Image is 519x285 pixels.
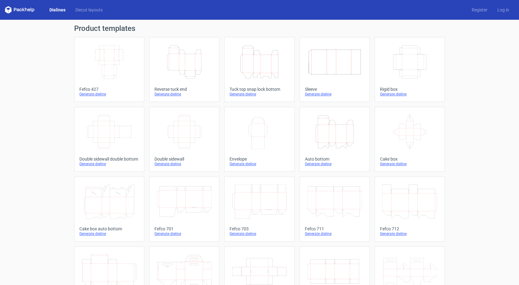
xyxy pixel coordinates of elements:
div: Generate dieline [154,231,214,236]
div: Double sidewall double bottom [79,157,139,161]
div: Tuck top snap lock bottom [230,87,289,92]
div: Generate dieline [380,231,440,236]
a: Reverse tuck endGenerate dieline [149,37,219,102]
div: Reverse tuck end [154,87,214,92]
div: Fefco 712 [380,226,440,231]
div: Generate dieline [230,161,289,166]
div: Fefco 701 [154,226,214,231]
div: Generate dieline [380,161,440,166]
a: Fefco 703Generate dieline [224,177,294,241]
div: Fefco 427 [79,87,139,92]
a: SleeveGenerate dieline [300,37,370,102]
a: Cake box auto bottomGenerate dieline [74,177,144,241]
a: Diecut layouts [70,7,108,13]
div: Generate dieline [154,161,214,166]
div: Sleeve [305,87,365,92]
div: Generate dieline [305,92,365,97]
a: Double sidewall double bottomGenerate dieline [74,107,144,172]
div: Fefco 711 [305,226,365,231]
div: Generate dieline [79,161,139,166]
a: Log in [492,7,514,13]
div: Fefco 703 [230,226,289,231]
a: Rigid boxGenerate dieline [375,37,445,102]
div: Generate dieline [79,92,139,97]
a: EnvelopeGenerate dieline [224,107,294,172]
div: Generate dieline [230,231,289,236]
a: Fefco 427Generate dieline [74,37,144,102]
a: Fefco 711Generate dieline [300,177,370,241]
a: Double sidewallGenerate dieline [149,107,219,172]
div: Double sidewall [154,157,214,161]
div: Generate dieline [305,231,365,236]
a: Cake boxGenerate dieline [375,107,445,172]
a: Tuck top snap lock bottomGenerate dieline [224,37,294,102]
h1: Product templates [74,25,445,32]
a: Dielines [44,7,70,13]
div: Auto bottom [305,157,365,161]
a: Fefco 701Generate dieline [149,177,219,241]
div: Generate dieline [305,161,365,166]
div: Envelope [230,157,289,161]
div: Generate dieline [154,92,214,97]
div: Generate dieline [380,92,440,97]
div: Generate dieline [79,231,139,236]
div: Cake box [380,157,440,161]
div: Rigid box [380,87,440,92]
div: Generate dieline [230,92,289,97]
div: Cake box auto bottom [79,226,139,231]
a: Fefco 712Generate dieline [375,177,445,241]
a: Register [467,7,492,13]
a: Auto bottomGenerate dieline [300,107,370,172]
